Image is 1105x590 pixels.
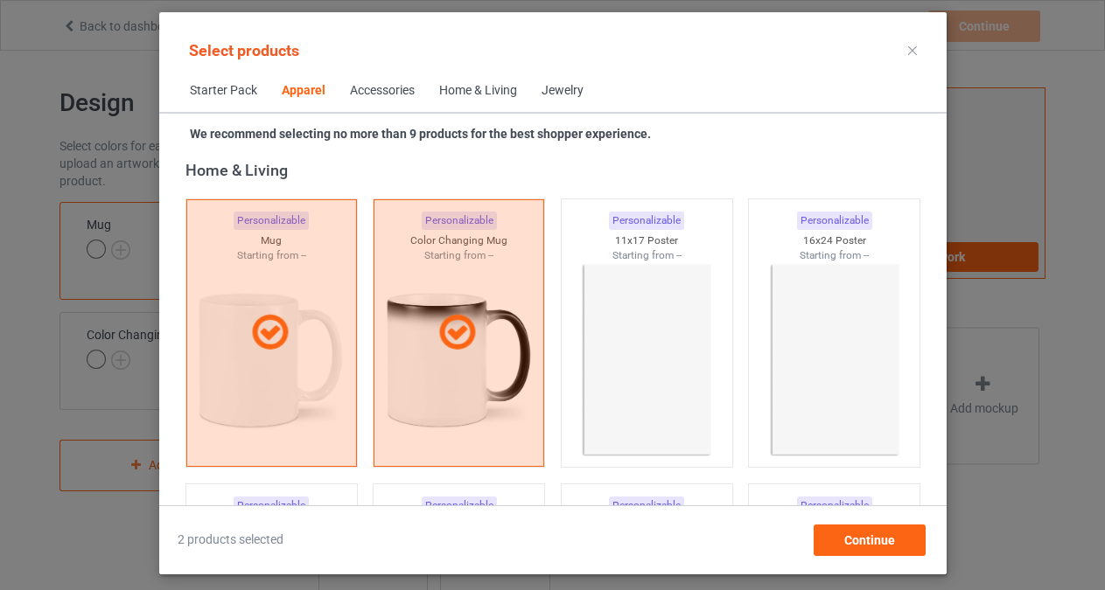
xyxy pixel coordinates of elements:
[796,212,871,230] div: Personalizable
[439,82,517,100] div: Home & Living
[756,262,913,458] img: regular.jpg
[350,82,415,100] div: Accessories
[421,496,496,515] div: Personalizable
[568,262,724,458] img: regular.jpg
[178,70,269,112] span: Starter Pack
[185,160,927,180] div: Home & Living
[234,496,309,515] div: Personalizable
[190,127,651,141] strong: We recommend selecting no more than 9 products for the best shopper experience.
[542,82,584,100] div: Jewelry
[609,212,684,230] div: Personalizable
[609,496,684,515] div: Personalizable
[813,524,925,556] div: Continue
[749,233,920,248] div: 16x24 Poster
[561,233,731,248] div: 11x17 Poster
[282,82,325,100] div: Apparel
[843,533,894,547] span: Continue
[189,41,299,59] span: Select products
[796,496,871,515] div: Personalizable
[178,531,283,549] span: 2 products selected
[561,248,731,263] div: Starting from --
[749,248,920,263] div: Starting from --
